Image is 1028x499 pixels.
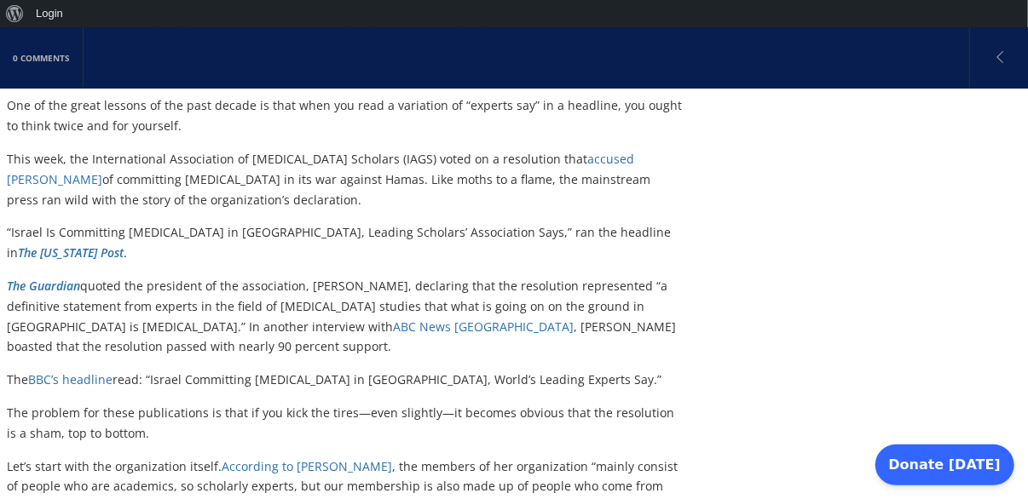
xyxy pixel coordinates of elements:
a: accused [PERSON_NAME] [7,151,634,187]
p: “Israel Is Committing [MEDICAL_DATA] in [GEOGRAPHIC_DATA], Leading Scholars’ Association Says,” r... [7,222,683,263]
a: The Guardian [7,278,80,294]
a: ABC News [GEOGRAPHIC_DATA] [393,318,574,335]
a: According to [PERSON_NAME] [222,458,392,474]
p: quoted the president of the association, [PERSON_NAME], declaring that the resolution represented... [7,276,683,357]
p: The problem for these publications is that if you kick the tires—even slightly—it becomes obvious... [7,403,683,444]
p: One of the great lessons of the past decade is that when you read a variation of “experts say” in... [7,95,683,136]
a: BBC’s headline [28,371,113,387]
p: The read: “Israel Committing [MEDICAL_DATA] in [GEOGRAPHIC_DATA], World’s Leading Experts Say.” [7,370,683,390]
p: This week, the International Association of [MEDICAL_DATA] Scholars (IAGS) voted on a resolution ... [7,149,683,209]
a: The [US_STATE] Post [18,244,124,261]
